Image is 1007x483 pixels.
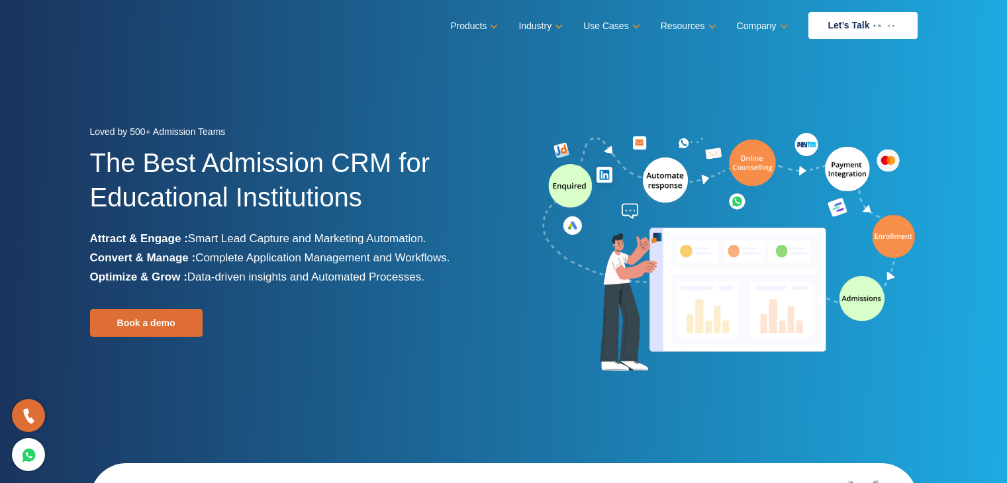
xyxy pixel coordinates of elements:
img: admission-software-home-page-header [540,130,918,376]
a: Book a demo [90,309,203,337]
b: Optimize & Grow : [90,271,187,283]
a: Let’s Talk [808,12,918,39]
span: Data-driven insights and Automated Processes. [187,271,424,283]
b: Attract & Engage : [90,232,188,245]
a: Industry [518,17,560,36]
a: Products [450,17,495,36]
a: Company [737,17,785,36]
b: Convert & Manage : [90,251,196,264]
a: Use Cases [583,17,637,36]
a: Resources [661,17,714,36]
div: Loved by 500+ Admission Teams [90,122,494,146]
span: Smart Lead Capture and Marketing Automation. [188,232,426,245]
span: Complete Application Management and Workflows. [195,251,450,264]
h1: The Best Admission CRM for Educational Institutions [90,146,494,229]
